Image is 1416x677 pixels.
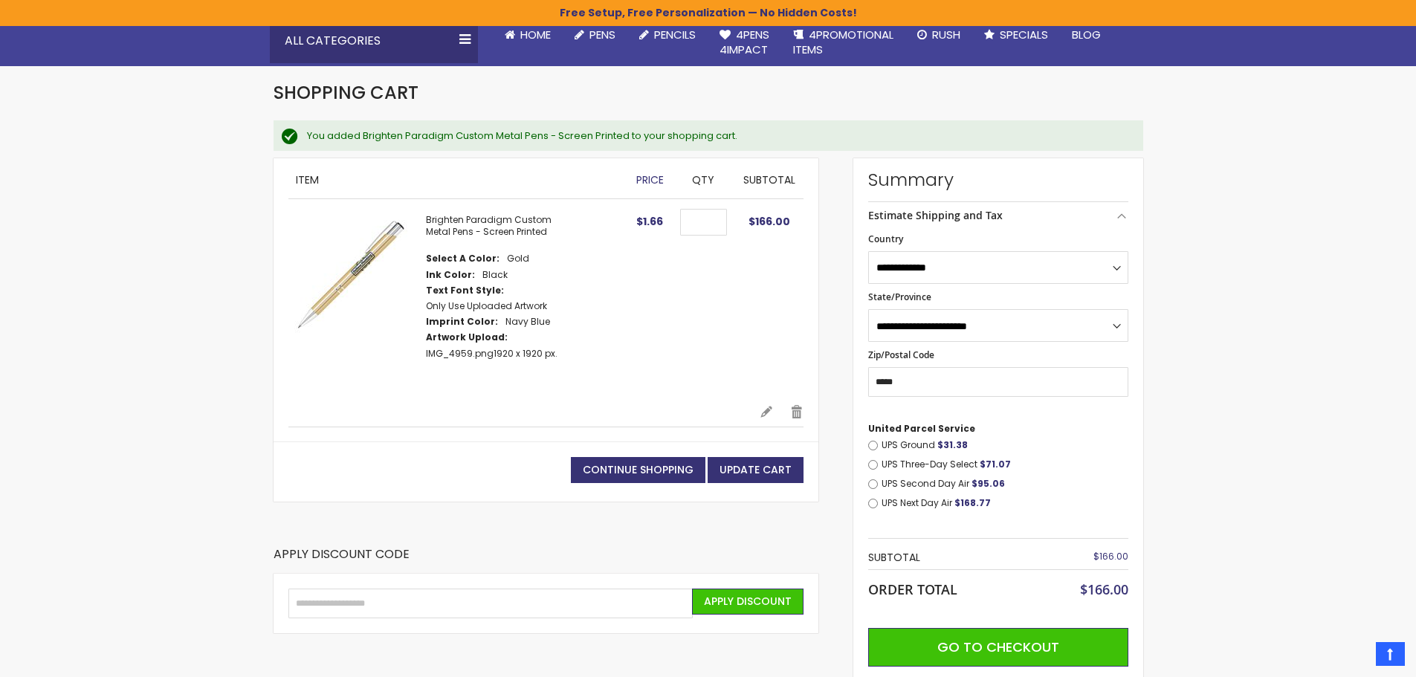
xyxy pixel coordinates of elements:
a: Pens [563,19,627,51]
dt: Select A Color [426,253,500,265]
label: UPS Ground [882,439,1128,451]
span: $166.00 [1093,550,1128,563]
dt: Ink Color [426,269,475,281]
strong: Summary [868,168,1128,192]
dd: 1920 x 1920 px. [426,348,557,360]
a: Continue Shopping [571,457,705,483]
span: Apply Discount [704,594,792,609]
dd: Only Use Uploaded Artwork [426,300,547,312]
label: UPS Second Day Air [882,478,1128,490]
a: IMG_4959.png [426,347,494,360]
span: $1.66 [636,214,663,229]
span: $95.06 [972,477,1005,490]
strong: Apply Discount Code [274,546,410,574]
span: Home [520,27,551,42]
button: Update Cart [708,457,804,483]
span: Rush [932,27,960,42]
span: Pencils [654,27,696,42]
span: Qty [692,172,714,187]
span: Blog [1072,27,1101,42]
span: Go to Checkout [937,638,1059,656]
a: 4Pens4impact [708,19,781,67]
span: Country [868,233,903,245]
span: Zip/Postal Code [868,349,934,361]
dd: Navy Blue [505,316,550,328]
label: UPS Three-Day Select [882,459,1128,470]
span: $31.38 [937,438,968,451]
a: Pencils [627,19,708,51]
strong: Estimate Shipping and Tax [868,208,1003,222]
a: Specials [972,19,1060,51]
button: Go to Checkout [868,628,1128,667]
div: You added Brighten Paradigm Custom Metal Pens - Screen Printed to your shopping cart. [307,129,1128,143]
span: $71.07 [980,458,1011,470]
span: Specials [1000,27,1048,42]
label: UPS Next Day Air [882,497,1128,509]
a: Home [493,19,563,51]
dd: Gold [507,253,529,265]
span: 4PROMOTIONAL ITEMS [793,27,893,57]
span: United Parcel Service [868,422,975,435]
span: Continue Shopping [583,462,694,477]
dt: Imprint Color [426,316,498,328]
span: Price [636,172,664,187]
dd: Black [482,269,508,281]
a: Rush [905,19,972,51]
a: 4PROMOTIONALITEMS [781,19,905,67]
span: Pens [589,27,615,42]
dt: Artwork Upload [426,331,508,343]
span: Update Cart [720,462,792,477]
th: Subtotal [868,546,1041,569]
span: Shopping Cart [274,80,418,105]
span: State/Province [868,291,931,303]
dt: Text Font Style [426,285,504,297]
div: All Categories [270,19,478,63]
span: $168.77 [954,496,991,509]
span: 4Pens 4impact [720,27,769,57]
img: Brighten Paradigm Custom Metal Pens - Screen Printed-Gold [288,214,411,337]
span: Subtotal [743,172,795,187]
span: $166.00 [1080,580,1128,598]
a: Brighten Paradigm Custom Metal Pens - Screen Printed [426,213,552,238]
span: $166.00 [749,214,790,229]
a: Brighten Paradigm Custom Metal Pens - Screen Printed-Gold [288,214,426,389]
span: Item [296,172,319,187]
strong: Order Total [868,578,957,598]
a: Top [1376,642,1405,666]
a: Blog [1060,19,1113,51]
